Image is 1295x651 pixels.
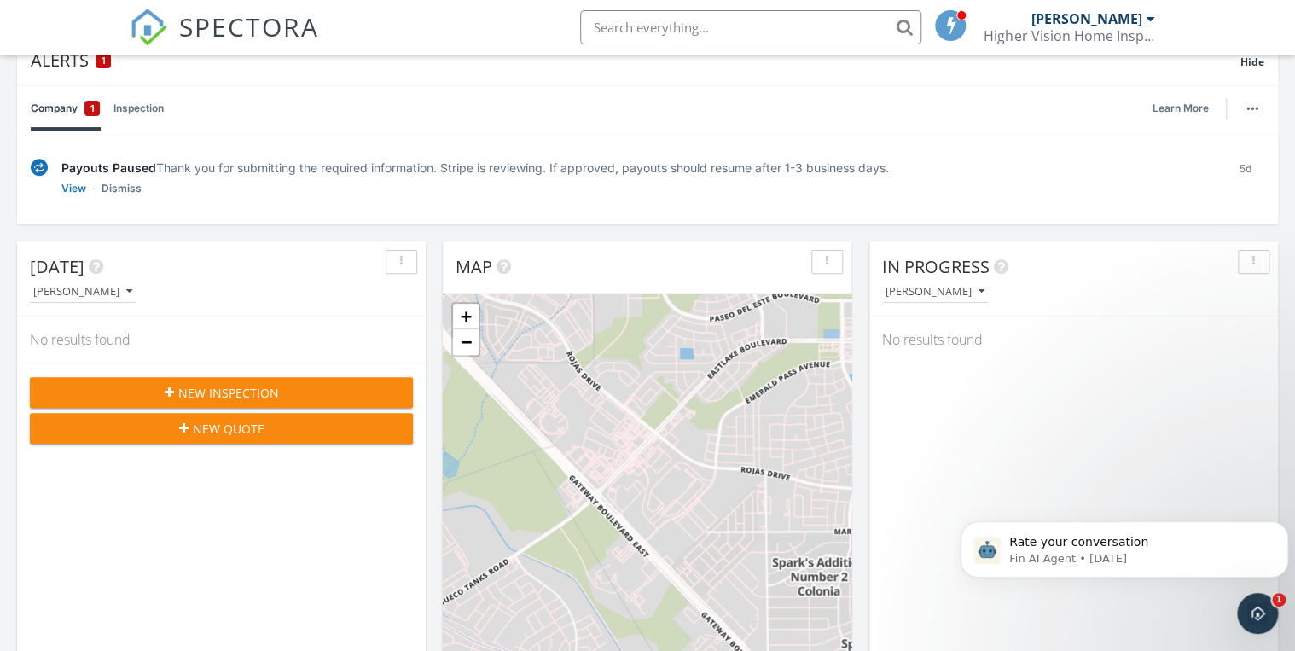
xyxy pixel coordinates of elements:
[882,255,990,278] span: In Progress
[31,86,100,131] a: Company
[130,9,167,46] img: The Best Home Inspection Software - Spectora
[882,281,988,304] button: [PERSON_NAME]
[984,27,1154,44] div: Higher Vision Home Inspections
[456,255,492,278] span: Map
[30,377,413,408] button: New Inspection
[30,413,413,444] button: New Quote
[31,159,48,177] img: under-review-2fe708636b114a7f4b8d.svg
[178,384,279,402] span: New Inspection
[1031,10,1141,27] div: [PERSON_NAME]
[30,255,84,278] span: [DATE]
[130,23,319,59] a: SPECTORA
[869,317,1278,363] div: No results found
[61,159,1212,177] div: Thank you for submitting the required information. Stripe is reviewing. If approved, payouts shou...
[453,304,479,329] a: Zoom in
[102,180,142,197] a: Dismiss
[179,9,319,44] span: SPECTORA
[193,420,264,438] span: New Quote
[886,286,984,298] div: [PERSON_NAME]
[90,100,95,117] span: 1
[61,180,86,197] a: View
[61,160,156,175] span: Payouts Paused
[30,281,136,304] button: [PERSON_NAME]
[954,485,1295,605] iframe: Intercom notifications message
[1226,159,1264,197] div: 5d
[1237,593,1278,634] iframe: Intercom live chat
[1246,107,1258,110] img: ellipsis-632cfdd7c38ec3a7d453.svg
[17,317,426,363] div: No results found
[1272,593,1286,607] span: 1
[33,286,132,298] div: [PERSON_NAME]
[31,49,1240,72] div: Alerts
[580,10,921,44] input: Search everything...
[1153,100,1219,117] a: Learn More
[453,329,479,355] a: Zoom out
[102,55,106,67] span: 1
[1240,55,1264,69] span: Hide
[113,86,164,131] a: Inspection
